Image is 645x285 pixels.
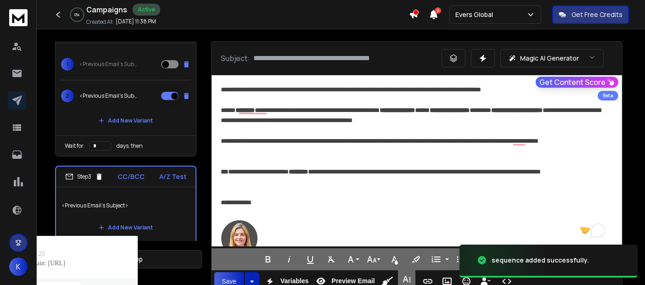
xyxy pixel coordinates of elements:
[86,18,114,26] p: Created At:
[536,77,618,88] button: Get Content Score
[330,277,376,285] span: Preview Email
[35,54,82,60] div: Domain Overview
[26,15,45,22] div: v 4.0.25
[159,172,186,181] p: A/Z Test
[455,10,497,19] p: Evers Global
[386,250,404,268] button: Text Color
[118,172,145,181] p: CC/BCC
[520,54,579,63] p: Magic AI Generator
[117,142,143,150] p: days, then
[15,24,22,31] img: website_grey.svg
[55,166,196,243] li: Step3CC/BCCA/Z Test<Previous Email's Subject>Add New Variant
[15,15,22,22] img: logo_orange.svg
[55,22,196,156] li: Step2CC/BCCA/Z Test1<Previous Email's Subject>2<Previous Email's Subject>Add New VariantWait ford...
[221,53,250,64] p: Subject:
[24,24,65,31] div: Domain: [URL]
[91,112,160,130] button: Add New Variant
[9,9,28,26] img: logo
[492,256,589,265] div: sequence added successfully.
[65,173,103,181] div: Step 3
[9,257,28,276] button: K
[61,58,74,71] span: 1
[279,277,311,285] span: Variables
[365,250,382,268] button: Font Size
[435,7,441,14] span: 2
[212,75,623,246] div: To enrich screen reader interactions, please activate Accessibility in Grammarly extension settings
[61,89,74,102] span: 2
[86,4,127,15] h1: Campaigns
[101,54,155,60] div: Keywords by Traffic
[79,92,138,100] p: <Previous Email's Subject>
[91,53,99,61] img: tab_keywords_by_traffic_grey.svg
[75,12,80,17] p: 0 %
[79,61,138,68] p: <Previous Email's Subject>
[91,218,160,237] button: Add New Variant
[25,53,32,61] img: tab_domain_overview_orange.svg
[65,142,84,150] p: Wait for
[133,4,160,16] div: Active
[552,6,629,24] button: Get Free Credits
[572,10,623,19] p: Get Free Credits
[407,250,425,268] button: Background Color
[116,18,156,25] p: [DATE] 11:38 PM
[443,250,451,268] button: Ordered List
[598,91,618,101] div: Beta
[62,193,190,218] p: <Previous Email's Subject>
[500,49,604,67] button: Magic AI Generator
